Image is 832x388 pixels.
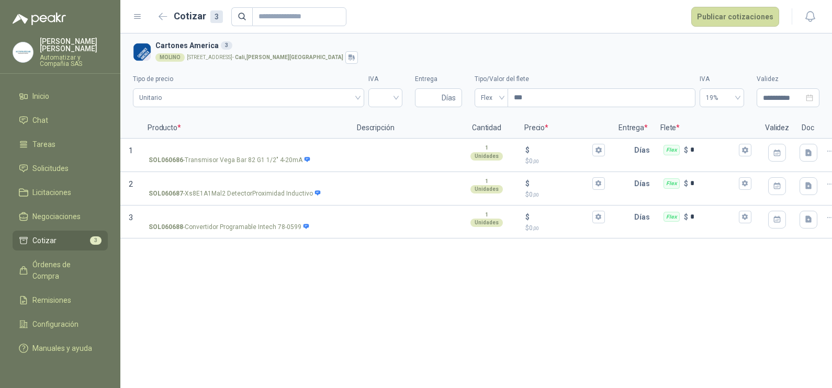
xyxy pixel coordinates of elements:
span: 0 [529,157,539,165]
p: Días [634,173,654,194]
p: [PERSON_NAME] [PERSON_NAME] [40,38,108,52]
p: $ [684,178,688,189]
a: Tareas [13,134,108,154]
button: Publicar cotizaciones [691,7,779,27]
div: Unidades [470,152,503,161]
img: Company Logo [13,42,33,62]
a: Inicio [13,86,108,106]
span: Órdenes de Compra [32,259,98,282]
label: IVA [700,74,744,84]
p: Entrega [612,118,654,139]
button: $$0,00 [592,144,605,156]
p: $ [525,223,605,233]
span: Manuales y ayuda [32,343,92,354]
span: ,00 [533,158,539,164]
span: 3 [129,213,133,222]
span: Cotizar [32,235,57,246]
a: Solicitudes [13,158,108,178]
p: $ [525,144,530,156]
span: Negociaciones [32,211,81,222]
input: $$0,00 [532,179,590,187]
p: [STREET_ADDRESS] - [187,55,343,60]
input: $$0,00 [532,146,590,154]
div: 3 [221,41,232,50]
p: $ [525,156,605,166]
span: Solicitudes [32,163,69,174]
p: $ [525,211,530,223]
span: Tareas [32,139,55,150]
a: Negociaciones [13,207,108,226]
input: $$0,00 [532,213,590,221]
p: - Transmisor Vega Bar 82 G1 1/2" 4-20mA [149,155,311,165]
span: ,00 [533,192,539,198]
p: Producto [141,118,351,139]
a: Remisiones [13,290,108,310]
span: Remisiones [32,294,71,306]
span: 1 [129,146,133,155]
span: Unitario [139,90,358,106]
button: Flex $ [739,177,751,190]
p: $ [684,211,688,223]
input: SOL060687-Xs8E1A1Mal2 DetectorProximidad Inductivo [149,180,343,188]
button: Flex $ [739,211,751,223]
p: - Convertidor Programable Intech 78-0599 [149,222,310,232]
span: 19% [706,90,738,106]
p: Días [634,140,654,161]
a: Chat [13,110,108,130]
button: $$0,00 [592,211,605,223]
span: ,00 [533,225,539,231]
input: Flex $ [690,179,737,187]
p: Doc [795,118,822,139]
h2: Cotizar [174,9,223,24]
a: Manuales y ayuda [13,338,108,358]
span: Licitaciones [32,187,71,198]
strong: SOL060686 [149,155,183,165]
input: Flex $ [690,213,737,221]
p: Días [634,207,654,227]
input: SOL060688-Convertidor Programable Intech 78-0599 [149,213,343,221]
div: Flex [664,178,680,189]
p: 1 [485,144,488,152]
span: Flex [481,90,502,106]
input: SOL060686-Transmisor Vega Bar 82 G1 1/2" 4-20mA [149,146,343,154]
strong: SOL060688 [149,222,183,232]
div: Flex [664,212,680,222]
span: 0 [529,224,539,232]
span: Días [442,89,456,107]
p: Precio [518,118,612,139]
span: Chat [32,115,48,126]
a: Cotizar3 [13,231,108,250]
p: 1 [485,211,488,219]
p: Flete [654,118,759,139]
div: MOLINO [155,53,185,62]
img: Logo peakr [13,13,66,25]
a: Configuración [13,314,108,334]
div: Unidades [470,219,503,227]
p: Descripción [351,118,455,139]
div: 3 [210,10,223,23]
p: $ [684,144,688,156]
a: Licitaciones [13,182,108,202]
label: Tipo de precio [133,74,364,84]
span: 0 [529,191,539,198]
p: $ [525,178,530,189]
p: - Xs8E1A1Mal2 DetectorProximidad Inductivo [149,189,321,199]
span: Inicio [32,90,49,102]
button: $$0,00 [592,177,605,190]
a: Órdenes de Compra [13,255,108,286]
strong: SOL060687 [149,189,183,199]
label: IVA [368,74,402,84]
p: Automatizar y Compañia SAS [40,54,108,67]
img: Company Logo [133,43,151,61]
p: Validez [759,118,795,139]
label: Tipo/Valor del flete [475,74,695,84]
p: 1 [485,177,488,186]
strong: Cali , [PERSON_NAME][GEOGRAPHIC_DATA] [235,54,343,60]
p: Cantidad [455,118,518,139]
label: Validez [757,74,819,84]
div: Unidades [470,185,503,193]
span: Configuración [32,318,78,330]
span: 3 [90,236,102,245]
span: 2 [129,180,133,188]
button: Flex $ [739,144,751,156]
